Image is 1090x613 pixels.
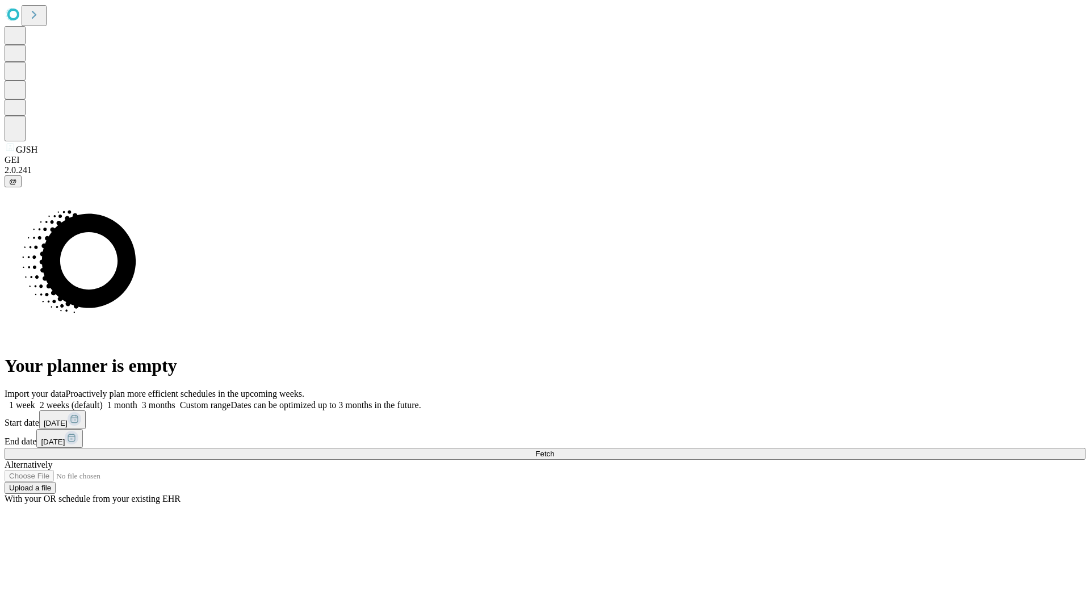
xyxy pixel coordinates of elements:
button: [DATE] [39,410,86,429]
span: 3 months [142,400,175,410]
button: Fetch [5,448,1085,460]
span: Alternatively [5,460,52,469]
span: Dates can be optimized up to 3 months in the future. [230,400,421,410]
span: 1 week [9,400,35,410]
span: [DATE] [44,419,68,427]
button: [DATE] [36,429,83,448]
span: With your OR schedule from your existing EHR [5,494,181,503]
div: 2.0.241 [5,165,1085,175]
span: Fetch [535,450,554,458]
span: 2 weeks (default) [40,400,103,410]
span: Import your data [5,389,66,398]
span: 1 month [107,400,137,410]
h1: Your planner is empty [5,355,1085,376]
span: GJSH [16,145,37,154]
button: Upload a file [5,482,56,494]
button: @ [5,175,22,187]
span: @ [9,177,17,186]
span: Custom range [180,400,230,410]
div: Start date [5,410,1085,429]
div: GEI [5,155,1085,165]
span: Proactively plan more efficient schedules in the upcoming weeks. [66,389,304,398]
span: [DATE] [41,438,65,446]
div: End date [5,429,1085,448]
